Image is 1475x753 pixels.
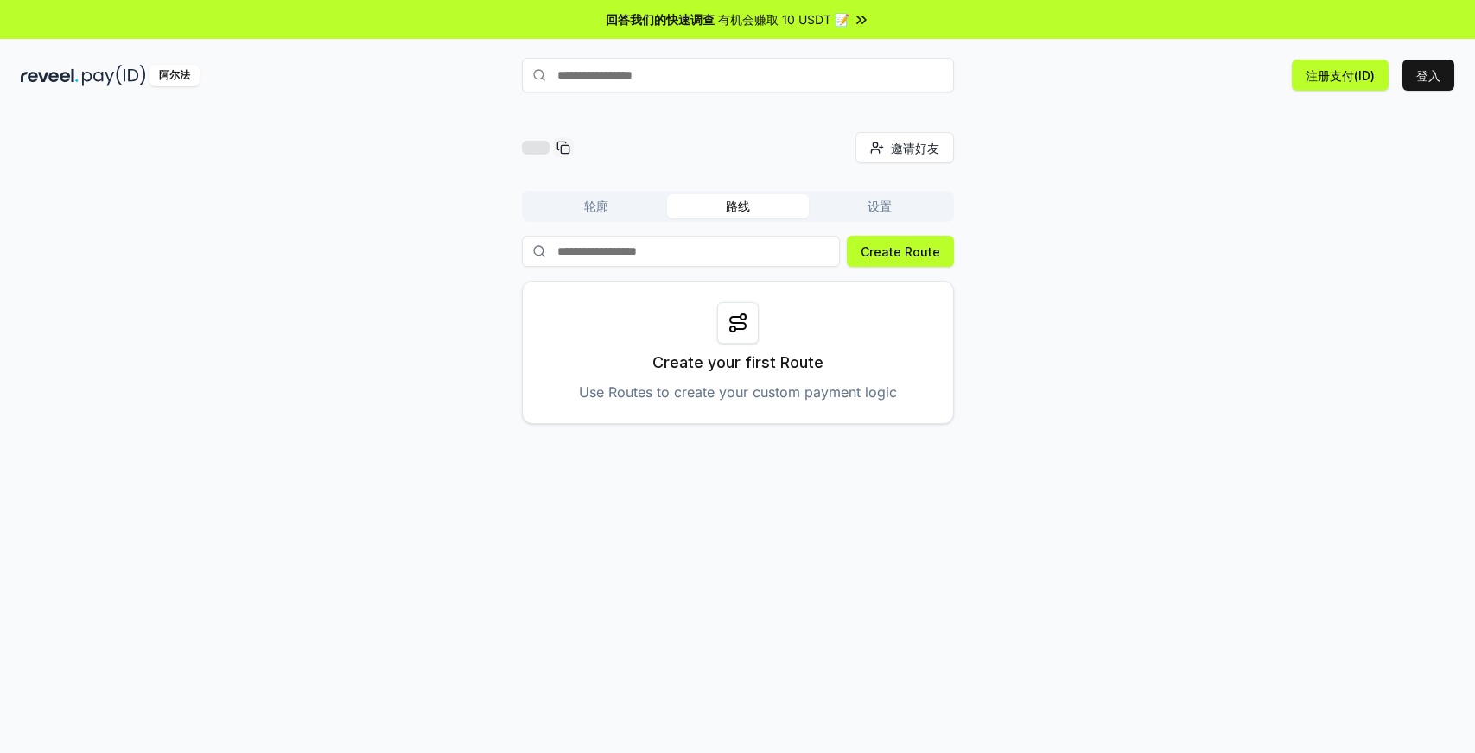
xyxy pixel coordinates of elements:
button: 注册支付(ID) [1292,60,1389,91]
font: 邀请好友 [891,141,939,155]
p: Create your first Route [652,351,823,375]
font: 回答我们的快速调查 [606,12,715,27]
button: 邀请好友 [855,132,954,163]
button: Create Route [847,236,954,267]
font: 轮廓 [584,199,608,213]
button: 登入 [1402,60,1454,91]
img: 揭示黑暗 [21,65,79,86]
font: 设置 [868,199,892,213]
font: 注册支付(ID) [1306,68,1375,83]
p: Use Routes to create your custom payment logic [579,382,897,402]
img: 付款编号 [82,65,146,86]
font: 阿尔法 [159,68,190,81]
font: 有机会赚取 10 USDT 📝 [718,12,849,27]
font: 登入 [1416,68,1440,83]
font: 路线 [726,199,750,213]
